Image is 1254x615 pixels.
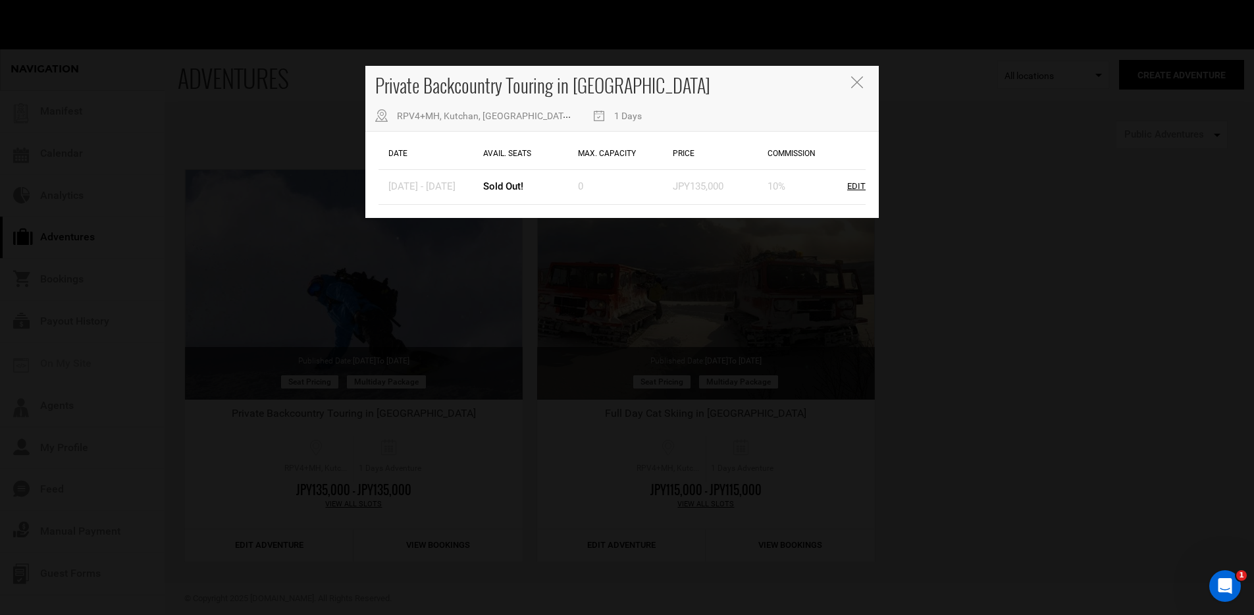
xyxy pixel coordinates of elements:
div: Edit [847,180,866,193]
span: RPV4+MH, Kutchan, [GEOGRAPHIC_DATA], [GEOGRAPHIC_DATA], [GEOGRAPHIC_DATA] [397,111,757,121]
button: Close [851,76,866,90]
div: JPY135,000 [673,180,723,194]
div: Price [669,138,764,169]
iframe: Intercom live chat [1209,570,1241,602]
div: Avail. Seats [480,138,575,169]
div: 10% [768,180,785,194]
span: 1 [1236,570,1247,581]
span: Private Backcountry Touring in [GEOGRAPHIC_DATA] [375,72,710,99]
div: Date [385,138,480,169]
div: 0 [578,180,583,194]
div: [DATE] - [DATE] [388,180,456,194]
div: Commission [764,138,859,169]
span: 1 Days [614,111,642,121]
div: Max. Capacity [575,138,669,169]
abc: Sold Out! [483,180,523,192]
